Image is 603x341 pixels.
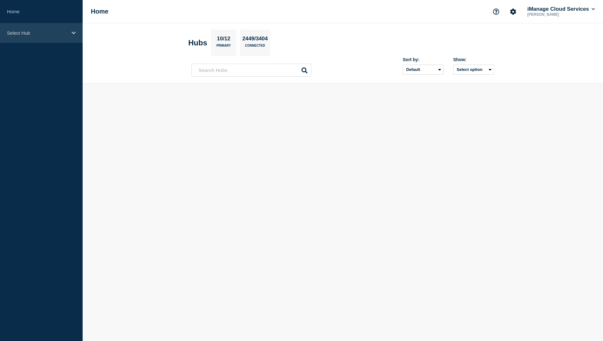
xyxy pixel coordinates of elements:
[489,5,503,18] button: Support
[216,44,231,50] p: Primary
[7,30,67,36] p: Select Hub
[91,8,108,15] h1: Home
[453,65,494,75] button: Select option
[506,5,520,18] button: Account settings
[526,12,592,17] p: [PERSON_NAME]
[245,44,265,50] p: Connected
[403,57,444,62] div: Sort by:
[403,65,444,75] select: Sort by
[453,57,494,62] div: Show:
[191,64,311,77] input: Search Hubs
[526,6,596,12] button: iManage Cloud Services
[188,38,207,47] h2: Hubs
[214,36,233,44] p: 10/12
[240,36,270,44] p: 2449/3404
